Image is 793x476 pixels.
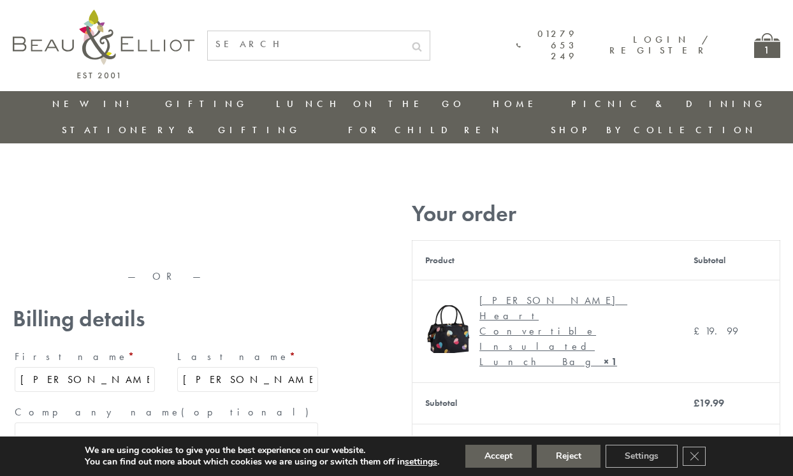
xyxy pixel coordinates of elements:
[694,396,699,410] span: £
[694,324,738,338] bdi: 19.99
[516,29,578,62] a: 01279 653 249
[683,447,706,466] button: Close GDPR Cookie Banner
[13,306,320,332] h3: Billing details
[571,97,766,110] a: Picnic & Dining
[412,382,681,424] th: Subtotal
[604,355,617,368] strong: × 1
[13,10,194,78] img: logo
[208,31,404,57] input: SEARCH
[62,124,301,136] a: Stationery & Gifting
[10,227,323,258] iframe: Secure express checkout frame
[609,33,709,57] a: Login / Register
[479,293,658,370] div: [PERSON_NAME] Heart Convertible Insulated Lunch Bag
[606,445,678,468] button: Settings
[412,240,681,280] th: Product
[85,456,439,468] p: You can find out more about which cookies we are using or switch them off in .
[694,324,705,338] span: £
[465,445,532,468] button: Accept
[10,196,323,226] iframe: Secure express checkout frame
[425,293,668,370] a: Emily convertible lunch bag [PERSON_NAME] Heart Convertible Insulated Lunch Bag× 1
[681,240,780,280] th: Subtotal
[13,271,320,282] p: — OR —
[425,305,473,353] img: Emily convertible lunch bag
[276,97,465,110] a: Lunch On The Go
[348,124,503,136] a: For Children
[754,33,780,58] a: 1
[85,445,439,456] p: We are using cookies to give you the best experience on our website.
[694,396,724,410] bdi: 19.99
[52,97,138,110] a: New in!
[493,97,544,110] a: Home
[537,445,600,468] button: Reject
[412,201,780,227] h3: Your order
[177,347,317,367] label: Last name
[181,405,316,419] span: (optional)
[15,347,155,367] label: First name
[165,97,248,110] a: Gifting
[15,402,318,422] label: Company name
[551,124,757,136] a: Shop by collection
[405,456,437,468] button: settings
